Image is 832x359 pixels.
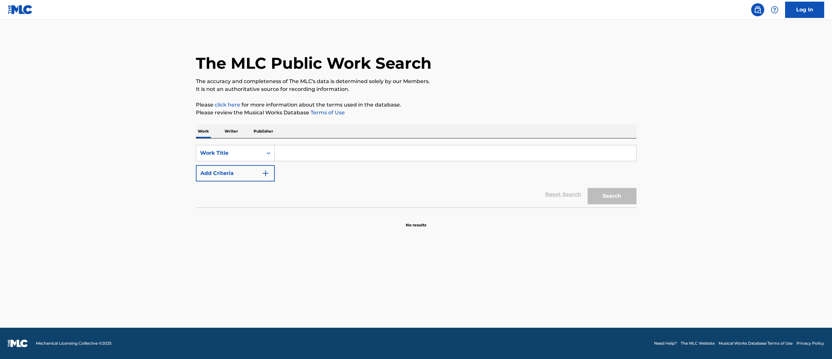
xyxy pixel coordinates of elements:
a: Public Search [751,3,764,16]
img: search [754,6,762,14]
a: Privacy Policy [796,340,824,346]
a: Log In [785,2,824,18]
img: help [771,6,779,14]
a: Terms of Use [309,109,345,116]
img: MLC Logo [8,5,33,14]
p: The accuracy and completeness of The MLC's data is determined solely by our Members. [196,78,636,85]
span: Mechanical Licensing Collective © 2025 [36,340,111,346]
p: No results [406,214,426,228]
a: The MLC Website [681,340,715,346]
a: Musical Works Database Terms of Use [719,340,793,346]
a: Need Help? [654,340,677,346]
p: Work [196,124,211,138]
button: Add Criteria [196,165,275,181]
a: click here [215,102,240,108]
p: Writer [223,124,240,138]
div: Help [768,3,781,16]
form: Search Form [196,145,636,208]
p: It is not an authoritative source for recording information. [196,85,636,93]
img: 9d2ae6d4665cec9f34b9.svg [262,169,270,177]
p: Publisher [252,124,275,138]
p: Please for more information about the terms used in the database. [196,101,636,109]
div: Work Title [200,149,259,157]
h1: The MLC Public Work Search [196,53,431,73]
img: logo [8,339,28,347]
p: Please review the Musical Works Database [196,109,636,117]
